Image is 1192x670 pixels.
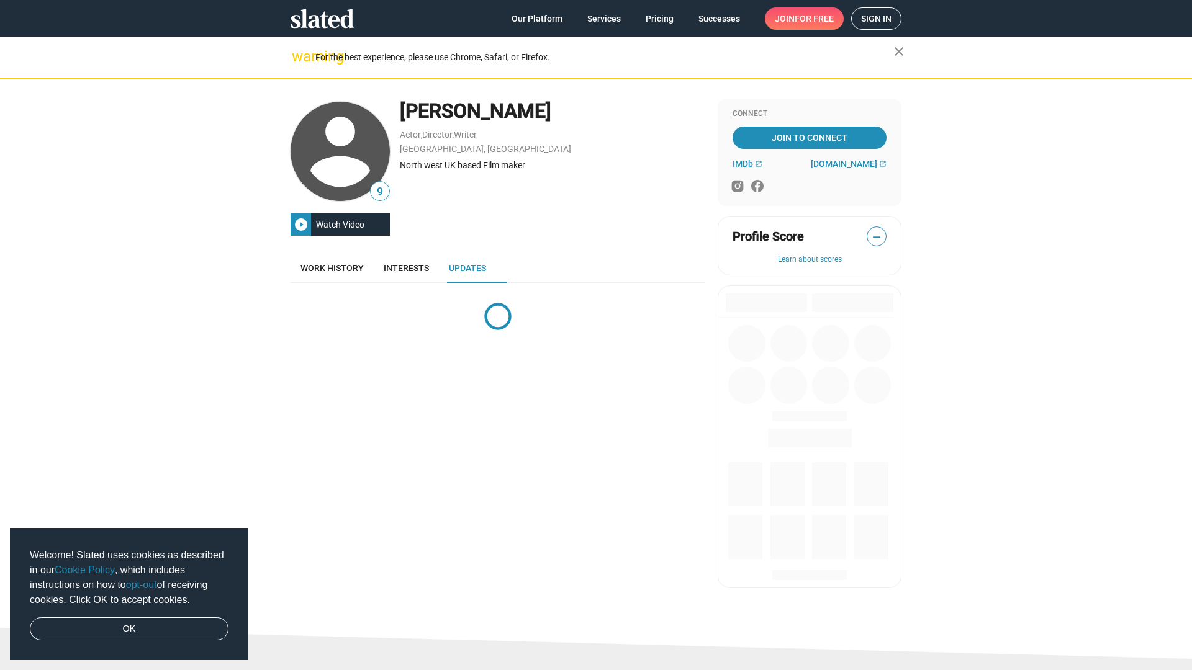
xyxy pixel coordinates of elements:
[811,159,887,169] a: [DOMAIN_NAME]
[577,7,631,30] a: Services
[861,8,892,29] span: Sign in
[879,160,887,167] mat-icon: open_in_new
[775,7,834,30] span: Join
[30,548,228,607] span: Welcome! Slated uses cookies as described in our , which includes instructions on how to of recei...
[400,144,571,154] a: [GEOGRAPHIC_DATA], [GEOGRAPHIC_DATA]
[30,617,228,641] a: dismiss cookie message
[453,132,454,139] span: ,
[733,159,753,169] span: IMDb
[126,579,157,590] a: opt-out
[291,253,374,283] a: Work history
[421,132,422,139] span: ,
[512,7,562,30] span: Our Platform
[646,7,674,30] span: Pricing
[765,7,844,30] a: Joinfor free
[851,7,901,30] a: Sign in
[300,263,364,273] span: Work history
[698,7,740,30] span: Successes
[733,228,804,245] span: Profile Score
[374,253,439,283] a: Interests
[315,49,894,66] div: For the best experience, please use Chrome, Safari, or Firefox.
[755,160,762,167] mat-icon: open_in_new
[55,565,115,575] a: Cookie Policy
[733,127,887,149] a: Join To Connect
[502,7,572,30] a: Our Platform
[400,98,705,125] div: [PERSON_NAME]
[10,528,248,661] div: cookieconsent
[384,263,429,273] span: Interests
[311,213,369,236] div: Watch Video
[689,7,750,30] a: Successes
[439,253,496,283] a: Updates
[294,217,309,232] mat-icon: play_circle_filled
[892,44,906,59] mat-icon: close
[733,109,887,119] div: Connect
[733,159,762,169] a: IMDb
[795,7,834,30] span: for free
[449,263,486,273] span: Updates
[867,229,886,245] span: —
[400,159,705,171] div: North west UK based Film maker
[735,127,884,149] span: Join To Connect
[291,213,390,236] button: Watch Video
[371,184,389,200] span: 9
[733,255,887,265] button: Learn about scores
[454,130,477,140] a: Writer
[636,7,684,30] a: Pricing
[422,130,453,140] a: Director
[292,49,307,64] mat-icon: warning
[587,7,621,30] span: Services
[811,159,877,169] span: [DOMAIN_NAME]
[400,130,421,140] a: Actor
